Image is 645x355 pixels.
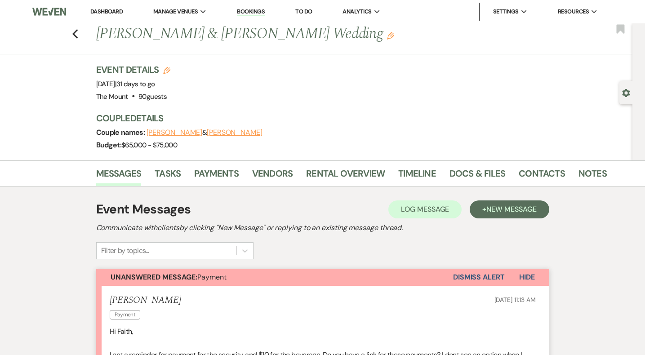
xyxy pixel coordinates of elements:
[295,8,312,15] a: To Do
[116,80,155,89] span: 31 days to go
[96,140,122,150] span: Budget:
[96,222,549,233] h2: Communicate with clients by clicking "New Message" or replying to an existing message thread.
[110,326,536,337] p: Hi Faith,
[115,80,155,89] span: |
[111,272,227,282] span: Payment
[622,88,630,97] button: Open lead details
[578,166,607,186] a: Notes
[449,166,505,186] a: Docs & Files
[194,166,239,186] a: Payments
[153,7,198,16] span: Manage Venues
[387,31,394,40] button: Edit
[96,63,171,76] h3: Event Details
[237,8,265,16] a: Bookings
[398,166,436,186] a: Timeline
[147,129,202,136] button: [PERSON_NAME]
[101,245,149,256] div: Filter by topics...
[96,269,453,286] button: Unanswered Message:Payment
[494,296,536,304] span: [DATE] 11:13 AM
[90,8,123,15] a: Dashboard
[388,200,462,218] button: Log Message
[147,128,262,137] span: &
[401,204,449,214] span: Log Message
[110,295,181,306] h5: [PERSON_NAME]
[96,80,155,89] span: [DATE]
[96,200,191,219] h1: Event Messages
[138,92,167,101] span: 90 guests
[306,166,385,186] a: Rental Overview
[96,128,147,137] span: Couple names:
[111,272,197,282] strong: Unanswered Message:
[32,2,66,21] img: Weven Logo
[519,272,535,282] span: Hide
[96,112,600,124] h3: Couple Details
[96,92,128,101] span: The Mount
[505,269,549,286] button: Hide
[486,204,536,214] span: New Message
[252,166,293,186] a: Vendors
[558,7,589,16] span: Resources
[155,166,181,186] a: Tasks
[470,200,549,218] button: +New Message
[121,141,177,150] span: $65,000 - $75,000
[343,7,371,16] span: Analytics
[493,7,519,16] span: Settings
[519,166,565,186] a: Contacts
[207,129,262,136] button: [PERSON_NAME]
[453,269,505,286] button: Dismiss Alert
[110,310,141,319] span: Payment
[96,166,142,186] a: Messages
[96,23,499,45] h1: [PERSON_NAME] & [PERSON_NAME] Wedding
